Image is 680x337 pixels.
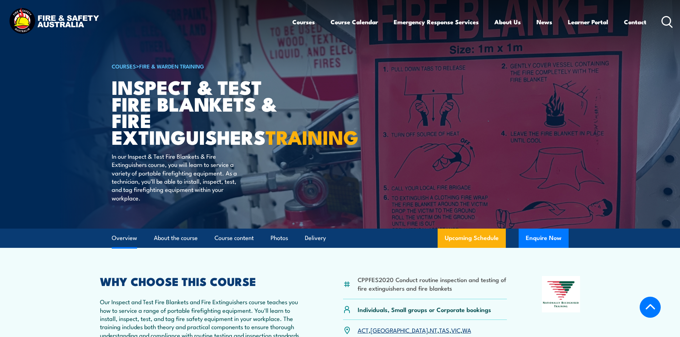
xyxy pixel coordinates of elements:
a: Fire & Warden Training [139,62,204,70]
p: In our Inspect & Test Fire Blankets & Fire Extinguishers course, you will learn to service a vari... [112,152,242,202]
a: Emergency Response Services [394,12,479,31]
a: Overview [112,229,137,247]
button: Enquire Now [519,229,569,248]
a: Course content [215,229,254,247]
a: About the course [154,229,198,247]
strong: TRAINING [266,122,358,151]
a: ACT [358,326,369,334]
a: Learner Portal [568,12,608,31]
img: Nationally Recognised Training logo. [542,276,580,312]
a: Delivery [305,229,326,247]
a: [GEOGRAPHIC_DATA] [371,326,428,334]
a: COURSES [112,62,136,70]
a: Course Calendar [331,12,378,31]
a: TAS [439,326,449,334]
a: News [537,12,552,31]
a: VIC [451,326,460,334]
a: Courses [292,12,315,31]
a: About Us [494,12,521,31]
h2: WHY CHOOSE THIS COURSE [100,276,308,286]
h6: > [112,62,288,70]
a: Contact [624,12,646,31]
a: NT [430,326,437,334]
a: Photos [271,229,288,247]
p: , , , , , [358,326,471,334]
a: WA [462,326,471,334]
a: Upcoming Schedule [438,229,506,248]
h1: Inspect & Test Fire Blankets & Fire Extinguishers [112,78,288,145]
p: Individuals, Small groups or Corporate bookings [358,305,491,313]
li: CPPFES2020 Conduct routine inspection and testing of fire extinguishers and fire blankets [358,275,507,292]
